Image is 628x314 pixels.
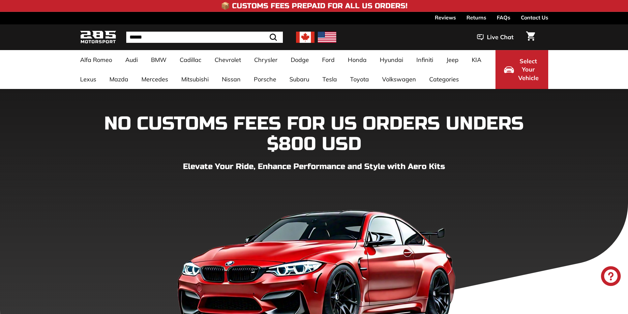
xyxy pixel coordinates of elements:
a: Jeep [440,50,465,70]
img: Logo_285_Motorsport_areodynamics_components [80,30,116,45]
h4: 📦 Customs Fees Prepaid for All US Orders! [221,2,407,10]
a: Nissan [215,70,247,89]
span: Select Your Vehicle [517,57,540,82]
inbox-online-store-chat: Shopify online store chat [599,266,623,288]
a: Porsche [247,70,283,89]
a: Categories [423,70,465,89]
p: Elevate Your Ride, Enhance Performance and Style with Aero Kits [80,161,548,173]
button: Live Chat [468,29,522,45]
a: Mitsubishi [175,70,215,89]
a: Reviews [435,12,456,23]
a: Toyota [344,70,375,89]
a: Volkswagen [375,70,423,89]
a: Chevrolet [208,50,248,70]
a: Returns [466,12,486,23]
a: BMW [144,50,173,70]
a: Subaru [283,70,316,89]
a: Audi [119,50,144,70]
input: Search [126,32,283,43]
a: Mercedes [135,70,175,89]
a: FAQs [497,12,510,23]
a: Hyundai [373,50,410,70]
a: Chrysler [248,50,284,70]
a: Infiniti [410,50,440,70]
h1: NO CUSTOMS FEES FOR US ORDERS UNDERS $800 USD [80,114,548,154]
a: Contact Us [521,12,548,23]
a: Cadillac [173,50,208,70]
a: Dodge [284,50,315,70]
a: KIA [465,50,488,70]
a: Ford [315,50,341,70]
a: Lexus [74,70,103,89]
a: Honda [341,50,373,70]
a: Alfa Romeo [74,50,119,70]
a: Cart [522,26,539,48]
a: Tesla [316,70,344,89]
a: Mazda [103,70,135,89]
button: Select Your Vehicle [495,50,548,89]
span: Live Chat [487,33,514,42]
